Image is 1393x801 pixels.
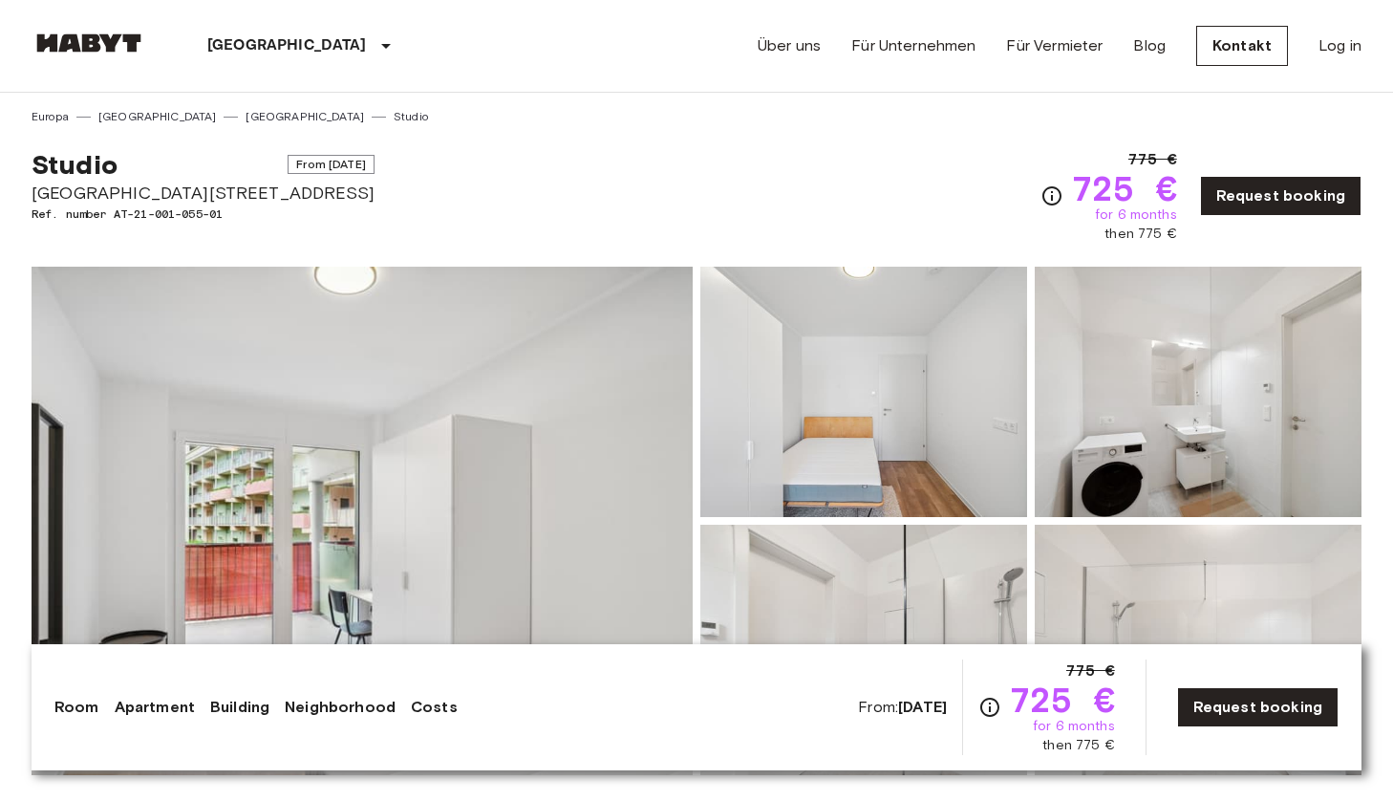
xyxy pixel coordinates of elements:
a: Building [210,696,269,719]
a: Für Unternehmen [851,34,975,57]
span: 775 € [1066,660,1115,682]
span: then 775 € [1104,225,1177,244]
a: Request booking [1177,687,1339,727]
img: Picture of unit AT-21-001-055-01 [700,525,1027,775]
span: Ref. number AT-21-001-055-01 [32,206,375,223]
a: Neighborhood [285,696,396,719]
svg: Check cost overview for full price breakdown. Please note that discounts apply to new joiners onl... [1040,184,1063,207]
a: Europa [32,108,69,125]
span: for 6 months [1095,206,1177,225]
a: [GEOGRAPHIC_DATA] [98,108,217,125]
img: Picture of unit AT-21-001-055-01 [1035,267,1361,517]
a: Kontakt [1196,26,1288,66]
span: then 775 € [1042,736,1115,755]
a: Für Vermieter [1006,34,1103,57]
a: Room [54,696,99,719]
a: [GEOGRAPHIC_DATA] [246,108,364,125]
b: [DATE] [898,698,947,716]
a: Request booking [1200,176,1361,216]
img: Habyt [32,33,146,53]
span: 725 € [1071,171,1177,206]
a: Costs [411,696,458,719]
a: Über uns [758,34,821,57]
span: Studio [32,148,118,181]
img: Picture of unit AT-21-001-055-01 [1035,525,1361,775]
img: Picture of unit AT-21-001-055-01 [700,267,1027,517]
span: [GEOGRAPHIC_DATA][STREET_ADDRESS] [32,181,375,206]
span: 725 € [1009,682,1115,717]
a: Apartment [115,696,195,719]
a: Log in [1318,34,1361,57]
a: Blog [1133,34,1166,57]
a: Studio [394,108,428,125]
img: Marketing picture of unit AT-21-001-055-01 [32,267,693,775]
span: From: [858,697,947,718]
span: 775 € [1128,148,1177,171]
span: for 6 months [1033,717,1115,736]
svg: Check cost overview for full price breakdown. Please note that discounts apply to new joiners onl... [978,696,1001,719]
p: [GEOGRAPHIC_DATA] [207,34,367,57]
span: From [DATE] [288,155,375,174]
